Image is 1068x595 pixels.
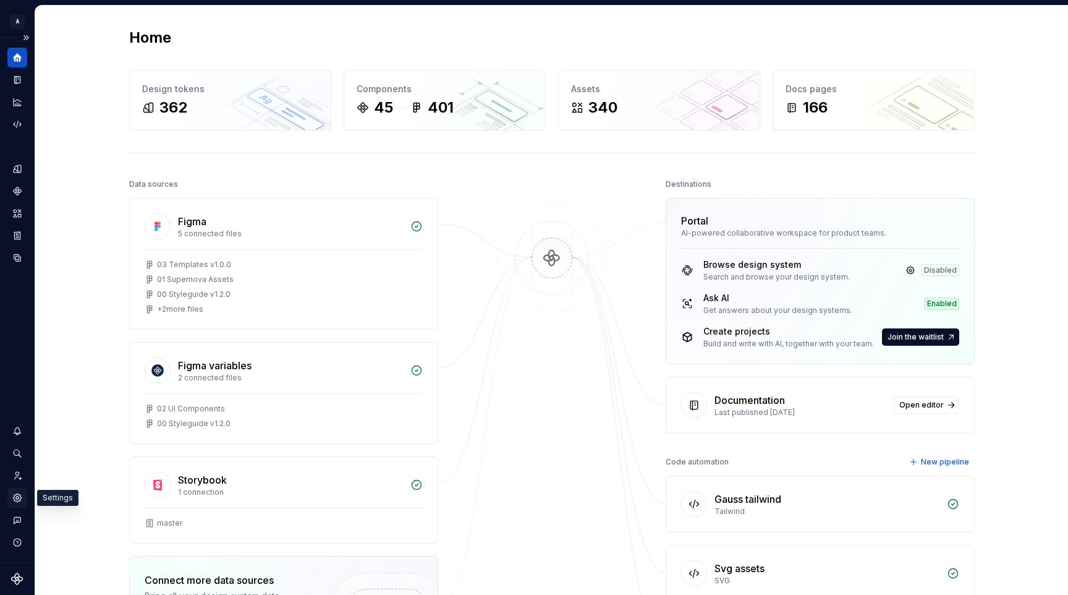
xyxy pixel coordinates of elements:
div: Build and write with AI, together with your team. [703,339,874,349]
button: Contact support [7,510,27,530]
a: Design tokens [7,159,27,179]
div: Tailwind [714,507,939,516]
div: SVG [714,576,939,586]
div: Figma [178,214,206,229]
a: Assets340 [558,70,760,131]
div: Components [357,83,533,95]
div: master [157,518,182,528]
div: Design tokens [142,83,318,95]
a: Components45401 [344,70,546,131]
div: 01 Supernova Assets [157,275,234,285]
div: Get answers about your design systems. [703,306,852,315]
a: Settings [7,488,27,508]
h2: Home [129,28,171,48]
div: 340 [588,98,617,118]
button: Search ⌘K [7,443,27,463]
div: 45 [374,98,393,118]
div: Svg assets [714,561,765,576]
div: 2 connected files [178,373,403,383]
div: Documentation [714,393,785,408]
div: Search and browse your design system. [703,272,850,282]
span: Join the waitlist [888,332,944,342]
div: Data sources [129,176,178,193]
a: Assets [7,203,27,223]
span: Open editor [899,400,944,410]
a: Analytics [7,92,27,112]
div: Browse design system [703,259,850,271]
svg: Supernova Logo [11,573,23,585]
a: Home [7,48,27,67]
div: Ask AI [703,292,852,304]
div: Settings [37,490,78,506]
a: Storybook1 connectionmaster [129,456,438,544]
a: Figma5 connected files03 Templates v1.0.001 Supernova Assets00 Styleguide v1.2.0+2more files [129,198,438,330]
div: 1 connection [178,487,403,497]
a: Code automation [7,114,27,134]
div: Create projects [703,325,874,338]
span: New pipeline [921,457,969,467]
div: Last published [DATE] [714,408,886,417]
a: Documentation [7,70,27,90]
div: Storybook [178,473,227,487]
div: 03 Templates v1.0.0 [157,260,231,270]
div: Gauss tailwind [714,492,781,507]
div: A [10,14,25,29]
a: Figma variables2 connected files02 UI Components00 Styleguide v1.2.0 [129,342,438,444]
div: AI-powered collaborative workspace for product teams. [681,228,959,238]
button: Expand sidebar [17,29,35,46]
div: 02 UI Components [157,404,225,414]
a: Components [7,181,27,201]
div: Connect more data sources [145,573,311,588]
div: Disabled [922,264,959,276]
div: Destinations [666,176,711,193]
div: 401 [428,98,454,118]
button: Notifications [7,421,27,441]
div: Portal [681,213,708,228]
button: Join the waitlist [882,328,959,346]
a: Invite team [7,466,27,486]
div: + 2 more files [157,304,203,314]
div: 362 [159,98,187,118]
div: Code automation [666,453,729,471]
div: Assets [571,83,747,95]
div: Enabled [925,297,959,310]
div: 00 Styleguide v1.2.0 [157,419,231,429]
div: 166 [803,98,828,118]
div: 5 connected files [178,229,403,239]
a: Storybook stories [7,226,27,246]
button: A [2,8,32,35]
a: Data sources [7,248,27,268]
a: Design tokens362 [129,70,331,131]
div: 00 Styleguide v1.2.0 [157,289,231,299]
a: Open editor [894,396,959,414]
div: Figma variables [178,358,252,373]
a: Docs pages166 [773,70,975,131]
div: Docs pages [786,83,962,95]
button: New pipeline [905,453,975,471]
